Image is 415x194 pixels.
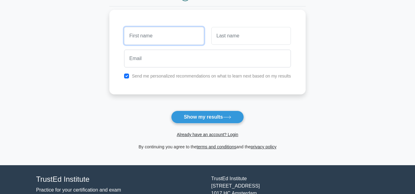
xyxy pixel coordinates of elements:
a: privacy policy [251,144,276,149]
a: Practice for your certification and exam [36,187,121,192]
a: terms and conditions [197,144,236,149]
input: Email [124,50,291,67]
div: By continuing you agree to the and the [106,143,309,150]
h4: TrustEd Institute [36,175,204,184]
input: Last name [211,27,291,45]
a: Already have an account? Login [177,132,238,137]
button: Show my results [171,111,244,124]
label: Send me personalized recommendations on what to learn next based on my results [132,74,291,78]
input: First name [124,27,204,45]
